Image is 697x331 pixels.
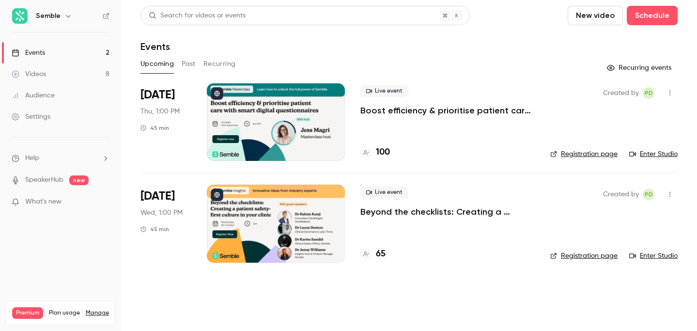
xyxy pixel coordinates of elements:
img: Semble [12,8,28,24]
a: Enter Studio [629,251,678,261]
span: Created by [603,189,639,200]
button: Schedule [627,6,678,25]
span: [DATE] [140,87,175,103]
iframe: Noticeable Trigger [98,198,109,206]
button: Recurring events [603,60,678,76]
span: Thu, 1:00 PM [140,107,180,116]
span: What's new [25,197,62,207]
div: Sep 25 Thu, 1:00 PM (Europe/London) [140,83,191,161]
div: 45 min [140,225,169,233]
a: SpeakerHub [25,175,63,185]
span: Live event [360,187,408,198]
h4: 100 [376,146,390,159]
h1: Events [140,41,170,52]
button: Upcoming [140,56,174,72]
span: new [69,175,89,185]
div: Events [12,48,45,58]
button: Recurring [203,56,236,72]
div: Audience [12,91,55,100]
li: help-dropdown-opener [12,153,109,163]
div: Videos [12,69,46,79]
span: [DATE] [140,189,175,204]
h6: Semble [36,11,61,21]
a: 100 [360,146,390,159]
span: Pascale Day [643,87,654,99]
span: Help [25,153,39,163]
h4: 65 [376,248,386,261]
div: Search for videos or events [149,11,246,21]
span: Premium [12,307,43,319]
div: 45 min [140,124,169,132]
span: Created by [603,87,639,99]
button: Past [182,56,196,72]
div: Oct 8 Wed, 1:00 PM (Europe/London) [140,185,191,262]
span: PD [645,87,653,99]
span: Plan usage [49,309,80,317]
a: Manage [86,309,109,317]
span: Live event [360,85,408,97]
a: Registration page [550,251,618,261]
a: Enter Studio [629,149,678,159]
button: New video [568,6,623,25]
span: PD [645,189,653,200]
span: Pascale Day [643,189,654,200]
a: Beyond the checklists: Creating a patient safety-first culture in your clinic [360,206,535,218]
a: 65 [360,248,386,261]
a: Boost efficiency & prioritise patient care with smart digital questionnaires [360,105,535,116]
div: Settings [12,112,50,122]
a: Registration page [550,149,618,159]
span: Wed, 1:00 PM [140,208,183,218]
